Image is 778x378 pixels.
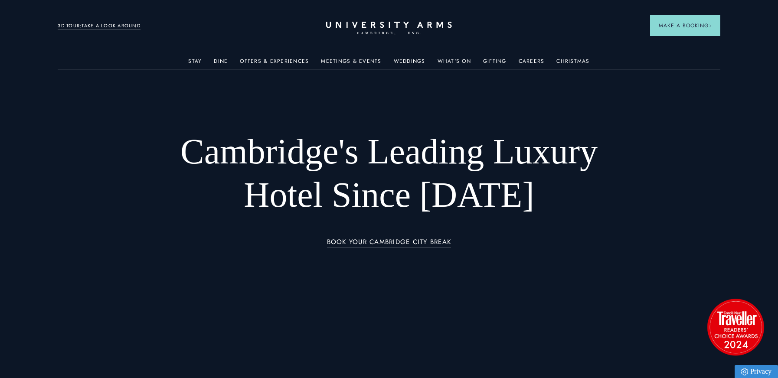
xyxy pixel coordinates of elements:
[703,294,768,359] img: image-2524eff8f0c5d55edbf694693304c4387916dea5-1501x1501-png
[659,22,712,29] span: Make a Booking
[438,58,471,69] a: What's On
[709,24,712,27] img: Arrow icon
[556,58,589,69] a: Christmas
[321,58,381,69] a: Meetings & Events
[214,58,228,69] a: Dine
[650,15,720,36] button: Make a BookingArrow icon
[58,22,141,30] a: 3D TOUR:TAKE A LOOK AROUND
[735,365,778,378] a: Privacy
[519,58,545,69] a: Careers
[188,58,202,69] a: Stay
[483,58,507,69] a: Gifting
[240,58,309,69] a: Offers & Experiences
[394,58,425,69] a: Weddings
[741,368,748,375] img: Privacy
[158,130,621,217] h1: Cambridge's Leading Luxury Hotel Since [DATE]
[327,238,451,248] a: BOOK YOUR CAMBRIDGE CITY BREAK
[326,22,452,35] a: Home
